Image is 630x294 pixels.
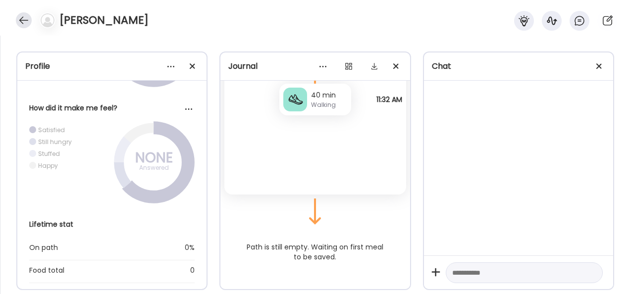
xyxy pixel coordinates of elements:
[41,13,54,27] img: bg-avatar-default.svg
[228,60,402,72] div: Journal
[38,126,65,134] div: Satisfied
[145,242,195,253] div: 0%
[432,60,605,72] div: Chat
[38,149,60,158] div: Stuffed
[29,103,195,113] div: How did it make me feel?
[38,161,58,170] div: Happy
[29,264,145,276] div: Food total
[311,90,347,100] div: 40 min
[145,264,195,276] div: 0
[129,162,179,174] div: Answered
[59,12,149,28] h4: [PERSON_NAME]
[29,219,195,230] div: Lifetime stat
[376,96,402,103] span: 11:32 AM
[25,60,199,72] div: Profile
[236,238,394,266] div: Path is still empty. Waiting on first meal to be saved.
[129,152,179,164] div: NONE
[38,138,72,146] div: Still hungry
[29,242,145,253] div: On path
[311,100,347,109] div: Walking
